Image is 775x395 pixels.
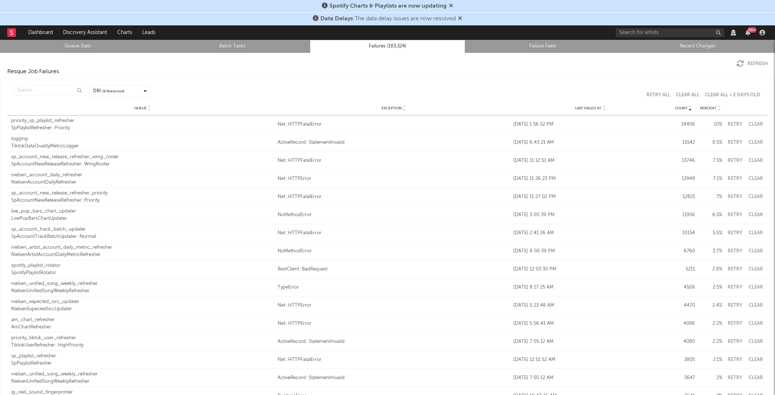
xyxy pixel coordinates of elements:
a: ActiveRecord::StatementInvalid [278,139,510,146]
div: nielsen_unified_song_weekly_refresher [11,371,274,378]
div: [DATE] 11:12:51 AM [513,157,668,164]
div: SpAccountNewReleaseRefresher::WmgRoster [11,161,274,168]
button: Retry [726,249,744,253]
div: 7.1 % [699,175,722,182]
div: 2.2 % [699,320,722,327]
a: priority_sp_playlist_refresherSpPlaylistRefresher::Priority [11,117,274,131]
button: Clear [747,194,764,199]
div: TiktokDataQualityMetricLogger [11,143,274,150]
div: 2 % [699,374,722,382]
a: NoMethodError [278,248,510,255]
div: 6760 [671,248,695,255]
button: Clear All [676,93,699,97]
a: nielsen_expected_isrc_updaterNielsenExpectedIsrcUpdater [11,298,274,312]
div: 4086 [671,320,695,327]
a: sp_playlist_refresherSpPlaylistRefresher [11,353,274,367]
div: ActiveRecord::StatementInvalid [278,374,510,382]
div: NielsenAccountDailyRefresher [11,179,274,186]
button: Clear [747,357,764,362]
div: 7 % [699,193,722,201]
div: NielsenUnifiedSongWeeklyRefresher [11,287,274,295]
a: nielsen_account_daily_refresherNielsenAccountDailyRefresher [11,172,274,186]
div: SpAccountNewReleaseRefresher::Priority [11,197,274,204]
div: NielsenUnifiedSongWeeklyRefresher [11,378,274,385]
a: Net::HTTPFatalError [278,230,510,237]
div: [DATE] 8:00:39 PM [513,248,668,255]
div: live_pop_bars_chart_updater [11,208,274,215]
div: [DATE] 12:03:30 PM [513,266,668,273]
div: SpPlaylistRefresher::Priority [11,125,274,132]
div: LivePopBarsChartUpdater [11,215,274,222]
a: Net::HTTPFatalError [278,157,510,164]
a: Net::HTTPError [278,302,510,309]
span: Spotify Charts & Playlists are now updating [329,3,447,9]
span: Count [675,106,688,110]
span: Data Delays [320,16,353,22]
div: nielsen_account_daily_refresher [11,172,274,179]
a: sp_account_new_release_refresher_prioritySpAccountNewReleaseRefresher::Priority [11,190,274,204]
div: nielsen_unified_song_weekly_refresher [11,280,274,287]
div: 11956 [671,211,695,219]
a: NoMethodError [278,211,510,219]
div: 3805 [671,356,695,364]
button: Retry [726,213,744,217]
button: Retry [726,231,744,235]
button: Retry [726,158,744,163]
div: Resque Job Failures [7,67,59,76]
div: priority_tiktok_user_refresher [11,335,274,342]
div: [DATE] 7:05:12 AM [513,374,668,382]
div: 12821 [671,193,695,201]
div: TiktokUserRefresher::HighPriority [11,342,274,349]
a: ActiveRecord::StatementInvalid [278,338,510,345]
a: Failures (183,324) [314,42,461,51]
div: 10 % [699,121,722,128]
button: Clear [747,285,764,290]
div: [DATE] 12:51:52 AM [513,356,668,364]
div: [DATE] 6:43:21 AM [513,139,668,146]
div: 4470 [671,302,695,309]
button: Clear [747,231,764,235]
button: Retry [726,122,744,127]
button: Retry [726,285,744,290]
div: [DATE] 11:27:02 PM [513,193,668,201]
button: Clear [747,321,764,326]
a: spotify_playlist_rotatorSpotifyPlaylistRotator [11,262,274,276]
div: [DATE] 3:00:39 PM [513,211,668,219]
a: Recent Changes [624,42,771,51]
button: Clear [747,122,764,127]
div: 10154 [671,230,695,237]
button: Clear [747,339,764,344]
a: Failure Feed [469,42,616,51]
a: Net::HTTPFatalError [278,121,510,128]
div: 2.4 % [699,302,722,309]
div: 2.5 % [699,284,722,291]
div: 15542 [671,139,695,146]
div: NielsenExpectedIsrcUpdater [11,306,274,313]
div: logging [11,135,274,143]
button: Retry [726,267,744,272]
a: Net::HTTPFatalError [278,356,510,364]
div: TypeError [278,284,510,291]
div: [DATE] 5:23:48 AM [513,302,668,309]
a: priority_tiktok_user_refresherTiktokUserRefresher::HighPriority [11,335,274,349]
div: [DATE] 2:41:26 AM [513,230,668,237]
div: [DATE] 5:56:41 AM [513,320,668,327]
div: [DATE] 8:17:25 AM [513,284,668,291]
div: 2.1 % [699,356,722,364]
div: nielsen_expected_isrc_updater [11,298,274,306]
button: Clear [747,213,764,217]
button: Retry [726,321,744,326]
div: 3.7 % [699,248,722,255]
div: 3647 [671,374,695,382]
a: Dashboard [23,25,58,40]
div: 5211 [671,266,695,273]
div: RestClient::BadRequest [278,266,510,273]
span: Queue [134,106,147,110]
button: Retry [726,339,744,344]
